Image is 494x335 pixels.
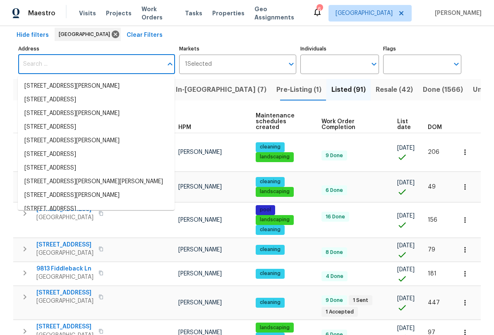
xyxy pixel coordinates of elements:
span: landscaping [257,188,293,195]
span: landscaping [257,153,293,160]
span: Listed (91) [331,84,366,96]
span: 6 Done [322,187,346,194]
div: [GEOGRAPHIC_DATA] [55,28,121,41]
span: Maintenance schedules created [256,113,307,130]
span: 49 [428,184,436,190]
label: Flags [383,46,461,51]
span: 9813 Fiddleback Ln [36,265,94,273]
span: [GEOGRAPHIC_DATA] [336,9,393,17]
span: 1 Accepted [322,309,357,316]
label: Address [18,46,175,51]
span: [PERSON_NAME] [178,149,222,155]
span: Geo Assignments [254,5,302,22]
span: [GEOGRAPHIC_DATA] [59,30,113,38]
li: [STREET_ADDRESS] [18,161,175,175]
span: cleaning [257,270,284,277]
span: [DATE] [397,243,415,249]
div: 6 [317,5,322,13]
span: Resale (42) [376,84,413,96]
span: Projects [106,9,132,17]
span: cleaning [257,226,284,233]
span: [GEOGRAPHIC_DATA] [36,249,94,257]
li: [STREET_ADDRESS][PERSON_NAME] [18,134,175,148]
button: Open [368,58,380,70]
li: [STREET_ADDRESS] [18,148,175,161]
span: [GEOGRAPHIC_DATA] [36,213,94,222]
span: cleaning [257,144,284,151]
span: 79 [428,247,435,253]
span: [PERSON_NAME] [178,217,222,223]
input: Search ... [18,55,163,74]
button: Open [451,58,462,70]
span: Hide filters [17,30,49,41]
span: List date [397,119,413,130]
span: Tasks [185,10,202,16]
span: landscaping [257,216,293,223]
span: cleaning [257,299,284,306]
span: 8 Done [322,249,346,256]
span: 181 [428,271,436,277]
span: 9 Done [322,152,346,159]
span: 156 [428,217,437,223]
li: [STREET_ADDRESS] [18,93,175,107]
button: Open [285,58,297,70]
span: 1 Selected [185,61,212,68]
span: HPM [178,124,191,130]
span: Work Orders [141,5,175,22]
span: landscaping [257,324,293,331]
span: Maestro [28,9,55,17]
button: Close [164,58,176,70]
span: [DATE] [397,213,415,219]
span: 16 Done [322,213,348,220]
span: Properties [212,9,245,17]
li: [STREET_ADDRESS] [18,120,175,134]
span: [DATE] [397,325,415,331]
span: cleaning [257,246,284,253]
span: In-[GEOGRAPHIC_DATA] (7) [176,84,266,96]
span: Work Order Completion [321,119,384,130]
span: DOM [428,124,442,130]
span: [STREET_ADDRESS] [36,323,94,331]
span: [STREET_ADDRESS] [36,241,94,249]
li: [STREET_ADDRESS][PERSON_NAME][PERSON_NAME] [18,175,175,189]
span: 206 [428,149,439,155]
li: [STREET_ADDRESS][PERSON_NAME] [18,189,175,202]
span: cleaning [257,178,284,185]
span: Clear Filters [127,30,163,41]
li: [STREET_ADDRESS][PERSON_NAME] [18,107,175,120]
li: [STREET_ADDRESS] [18,202,175,216]
li: [STREET_ADDRESS][PERSON_NAME] [18,79,175,93]
span: Pre-Listing (1) [276,84,321,96]
span: [PERSON_NAME] [178,184,222,190]
span: 4 Done [322,273,347,280]
span: pool [257,206,274,213]
span: [PERSON_NAME] [178,271,222,277]
label: Markets [179,46,297,51]
span: 447 [428,300,440,306]
span: [DATE] [397,267,415,273]
span: [PERSON_NAME] [178,300,222,306]
label: Individuals [300,46,379,51]
span: [GEOGRAPHIC_DATA] [36,297,94,305]
button: Hide filters [13,28,52,43]
span: [GEOGRAPHIC_DATA] [36,273,94,281]
span: [PERSON_NAME] [178,247,222,253]
button: Clear Filters [123,28,166,43]
span: [PERSON_NAME] [432,9,482,17]
span: [DATE] [397,145,415,151]
span: 1 Sent [350,297,372,304]
span: [DATE] [397,180,415,186]
span: 9 Done [322,297,346,304]
span: [STREET_ADDRESS] [36,289,94,297]
span: Visits [79,9,96,17]
span: [DATE] [397,296,415,301]
span: Done (1566) [423,84,463,96]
